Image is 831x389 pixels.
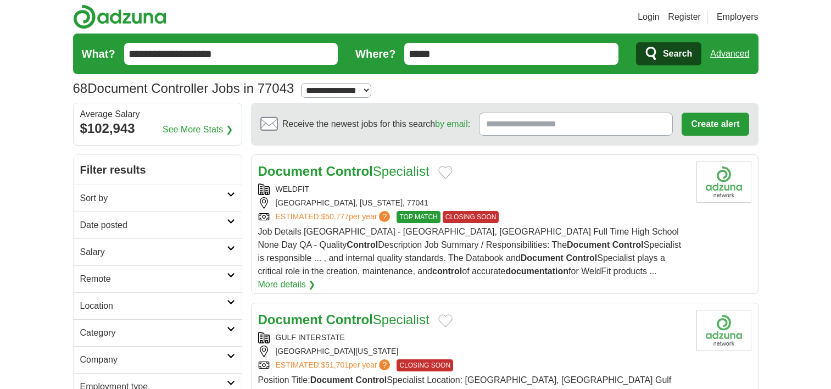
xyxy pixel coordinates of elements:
strong: Control [347,240,378,249]
strong: Control [612,240,644,249]
a: Employers [717,10,759,24]
span: Search [663,43,692,65]
div: [GEOGRAPHIC_DATA][US_STATE] [258,346,688,357]
label: What? [82,46,115,62]
h2: Remote [80,273,227,286]
div: Average Salary [80,110,235,119]
button: Add to favorite jobs [438,166,453,179]
a: Document ControlSpecialist [258,164,430,179]
a: Advanced [710,43,749,65]
strong: Document [567,240,610,249]
h2: Category [80,326,227,340]
button: Add to favorite jobs [438,314,453,327]
button: Create alert [682,113,749,136]
label: Where? [355,46,395,62]
strong: Document [521,253,564,263]
h2: Filter results [74,155,242,185]
strong: Document [258,312,322,327]
div: GULF INTERSTATE [258,332,688,343]
a: Category [74,319,242,346]
span: Job Details [GEOGRAPHIC_DATA] - [GEOGRAPHIC_DATA], [GEOGRAPHIC_DATA] Full Time High School None D... [258,227,682,276]
h2: Date posted [80,219,227,232]
span: ? [379,211,390,222]
span: CLOSING SOON [397,359,453,371]
strong: documentation [505,266,568,276]
span: $50,777 [321,212,349,221]
a: Company [74,346,242,373]
strong: Control [326,164,373,179]
strong: Control [355,375,387,385]
button: Search [636,42,701,65]
a: Register [668,10,701,24]
strong: Control [566,253,597,263]
a: by email [435,119,468,129]
h2: Company [80,353,227,366]
strong: Document [310,375,353,385]
span: TOP MATCH [397,211,440,223]
a: Remote [74,265,242,292]
span: Receive the newest jobs for this search : [282,118,470,131]
a: See More Stats ❯ [163,123,233,136]
a: Document ControlSpecialist [258,312,430,327]
h1: Document Controller Jobs in 77043 [73,81,294,96]
img: Company logo [696,310,751,351]
span: ? [379,359,390,370]
span: $51,701 [321,360,349,369]
a: Salary [74,238,242,265]
div: [GEOGRAPHIC_DATA], [US_STATE], 77041 [258,197,688,209]
a: Location [74,292,242,319]
div: $102,943 [80,119,235,138]
a: Sort by [74,185,242,212]
a: Login [638,10,659,24]
strong: Document [258,164,322,179]
a: ESTIMATED:$51,701per year? [276,359,393,371]
strong: Control [326,312,373,327]
h2: Sort by [80,192,227,205]
img: Company logo [696,162,751,203]
span: 68 [73,79,88,98]
h2: Salary [80,246,227,259]
a: Date posted [74,212,242,238]
strong: control [432,266,462,276]
a: More details ❯ [258,278,316,291]
h2: Location [80,299,227,313]
div: WELDFIT [258,184,688,195]
a: ESTIMATED:$50,777per year? [276,211,393,223]
span: CLOSING SOON [443,211,499,223]
img: Adzuna logo [73,4,166,29]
